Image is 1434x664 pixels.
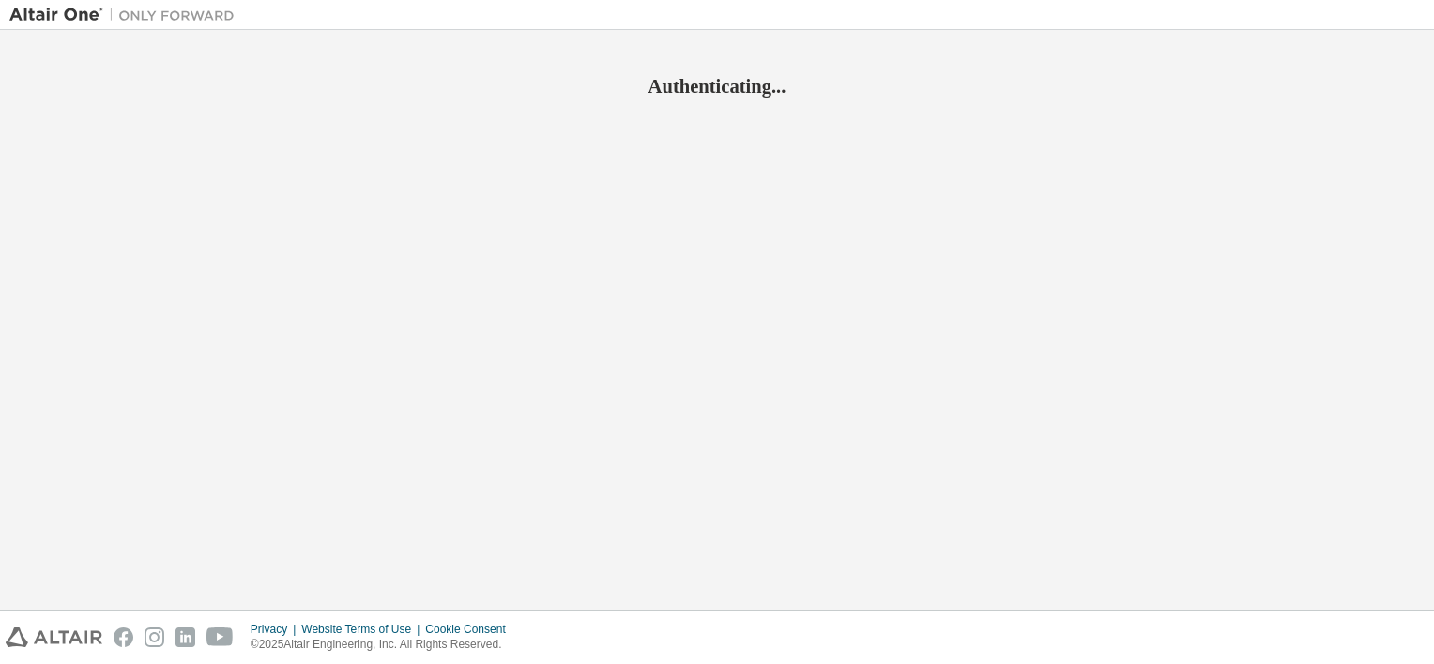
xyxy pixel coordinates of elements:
[145,627,164,647] img: instagram.svg
[6,627,102,647] img: altair_logo.svg
[9,6,244,24] img: Altair One
[206,627,234,647] img: youtube.svg
[251,622,301,637] div: Privacy
[425,622,516,637] div: Cookie Consent
[9,74,1425,98] h2: Authenticating...
[301,622,425,637] div: Website Terms of Use
[251,637,517,653] p: © 2025 Altair Engineering, Inc. All Rights Reserved.
[114,627,133,647] img: facebook.svg
[175,627,195,647] img: linkedin.svg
